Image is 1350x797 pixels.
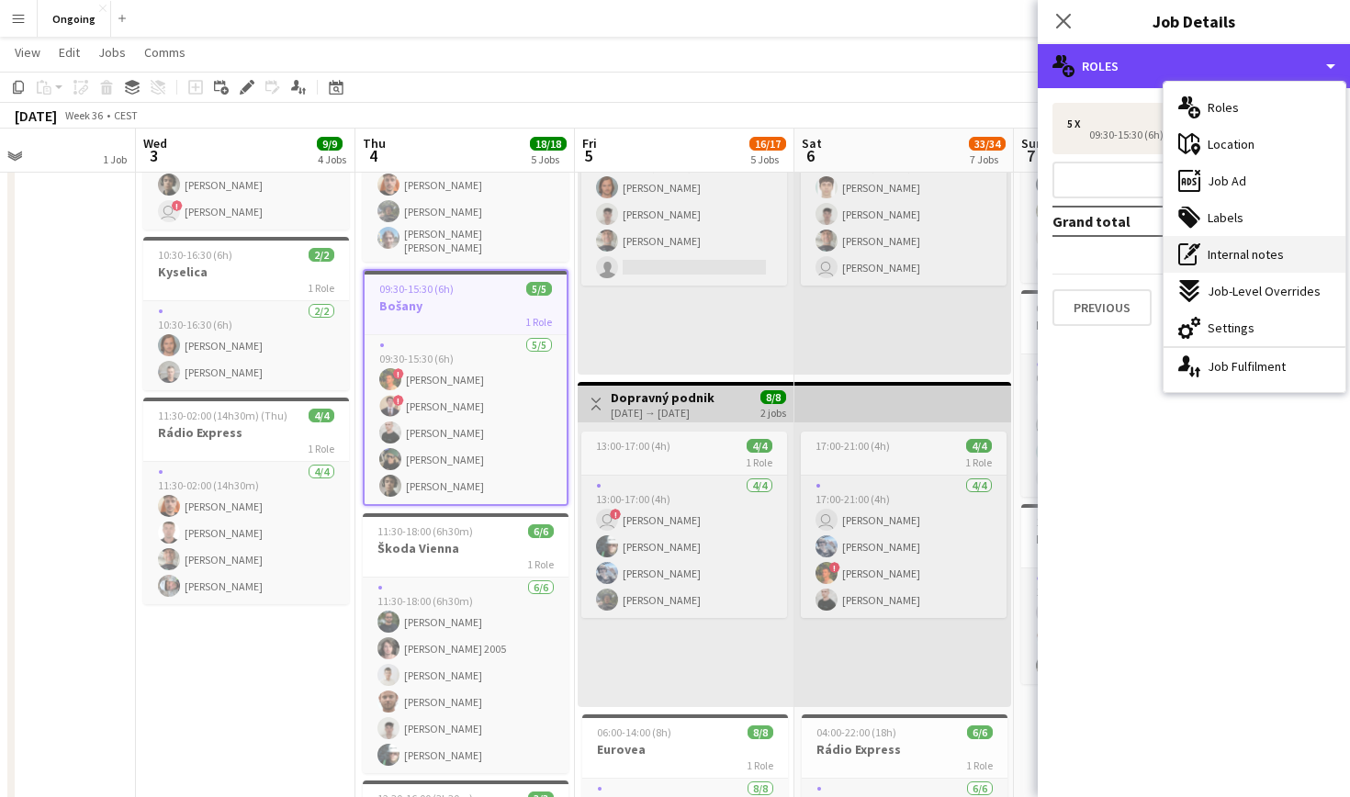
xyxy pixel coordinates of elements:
td: Grand total [1052,207,1248,236]
h3: Dopravný podnik [611,389,714,406]
span: Internal notes [1208,246,1284,263]
div: 2 jobs [760,404,786,420]
div: CEST [114,108,138,122]
div: Job Fulfilment [1164,348,1345,385]
span: 11:30-02:00 (14h30m) (Thu) [158,409,287,422]
span: Labels [1208,209,1243,226]
span: Job Ad [1208,173,1246,189]
span: Sun [1021,135,1043,152]
span: View [15,44,40,61]
h3: Kyselica + NESTO [1021,317,1227,333]
div: 7 Jobs [970,152,1005,166]
span: 4/4 [309,409,334,422]
app-card-role: 6/611:30-18:00 (6h30m)[PERSON_NAME][PERSON_NAME] 2005[PERSON_NAME][PERSON_NAME][PERSON_NAME][PERS... [363,578,568,773]
span: 4/4 [966,439,992,453]
app-job-card: 22:00-04:15 (6h15m) (Sun)4/41 Role4/422:00-04:15 (6h15m)[PERSON_NAME][PERSON_NAME][PERSON_NAME] [... [801,99,1007,286]
span: 6 [799,145,822,166]
span: ! [393,395,404,406]
a: Jobs [91,40,133,64]
span: Fri [582,135,597,152]
h3: Job Details [1038,9,1350,33]
span: ! [829,562,840,573]
span: 06:00-14:00 (8h) [597,725,671,739]
div: [DATE] → [DATE] [611,406,714,420]
app-card-role: 4/405:45-20:00 (14h15m)[PERSON_NAME][PERSON_NAME][PERSON_NAME][PERSON_NAME] [PERSON_NAME] [363,114,568,262]
span: 17:00-21:00 (4h) [816,439,890,453]
span: 16/17 [749,137,786,151]
app-job-card: 09:30-15:30 (6h)5/5Bošany1 Role5/509:30-15:30 (6h)![PERSON_NAME]![PERSON_NAME][PERSON_NAME][PERSO... [363,269,568,506]
div: [DATE] [15,107,57,125]
span: 6/6 [967,725,993,739]
span: 4/4 [747,439,772,453]
div: 09:30-15:30 (6h) [1067,130,1301,140]
h3: Bošany [365,297,567,314]
span: 6/6 [528,524,554,538]
app-card-role: 3/317:00-21:30 (4h30m)[PERSON_NAME][PERSON_NAME][PERSON_NAME] [1021,568,1227,684]
span: 1 Role [527,557,554,571]
h3: Rozálka PK [1021,531,1227,547]
button: Ongoing [38,1,111,37]
div: 4 Jobs [318,152,346,166]
app-card-role: 5/509:30-15:30 (6h)![PERSON_NAME]![PERSON_NAME][PERSON_NAME][PERSON_NAME][PERSON_NAME] [365,335,567,504]
span: Job-Level Overrides [1208,283,1321,299]
button: Add role [1052,162,1335,198]
h3: Kyselica [143,264,349,280]
span: 07:00-14:00 (7h) [1036,301,1110,315]
div: 5 Jobs [750,152,785,166]
span: 33/34 [969,137,1006,151]
span: 2/2 [309,248,334,262]
span: ! [172,200,183,211]
h3: Eurovea [582,741,788,758]
div: 5 x [1067,118,1089,130]
span: 8/8 [748,725,773,739]
span: Comms [144,44,186,61]
span: ! [610,509,621,520]
span: 7 [1018,145,1043,166]
app-card-role: 4/505:00-10:00 (5h)[PERSON_NAME][PERSON_NAME][PERSON_NAME] 2006[PERSON_NAME] [1021,114,1227,283]
span: 3 [141,145,167,166]
span: 13:00-17:00 (4h) [596,439,670,453]
app-card-role: 2/210:30-16:30 (6h)[PERSON_NAME][PERSON_NAME] [143,301,349,390]
app-job-card: 13:00-17:00 (4h)4/41 Role4/413:00-17:00 (4h) ![PERSON_NAME][PERSON_NAME][PERSON_NAME][PERSON_NAME] [581,432,787,618]
app-card-role: 4/417:00-21:00 (4h) [PERSON_NAME][PERSON_NAME]![PERSON_NAME][PERSON_NAME] [801,476,1007,618]
span: 18/18 [530,137,567,151]
span: 1 Role [308,281,334,295]
app-job-card: 09:45-17:00 (7h15m)3/41 Role3/409:45-17:00 (7h15m)[PERSON_NAME][PERSON_NAME][PERSON_NAME] [581,99,787,286]
span: 1 Role [747,758,773,772]
span: 1 Role [966,758,993,772]
span: 5 [579,145,597,166]
app-card-role: 4/422:00-04:15 (6h15m)[PERSON_NAME][PERSON_NAME][PERSON_NAME] [PERSON_NAME] [801,143,1007,286]
h3: Škoda Vienna [363,540,568,556]
a: View [7,40,48,64]
span: 09:30-15:30 (6h) [379,282,454,296]
span: 11:30-18:00 (6h30m) [377,524,473,538]
app-job-card: 17:00-21:30 (4h30m)3/3Rozálka PK1 Role3/317:00-21:30 (4h30m)[PERSON_NAME][PERSON_NAME][PERSON_NAME] [1021,504,1227,684]
span: Thu [363,135,386,152]
app-job-card: 11:30-02:00 (14h30m) (Thu)4/4Rádio Express1 Role4/411:30-02:00 (14h30m)[PERSON_NAME][PERSON_NAME]... [143,398,349,604]
div: Roles [1038,44,1350,88]
app-job-card: 11:30-18:00 (6h30m)6/6Škoda Vienna1 Role6/611:30-18:00 (6h30m)[PERSON_NAME][PERSON_NAME] 2005[PER... [363,513,568,773]
app-job-card: 07:00-14:00 (7h)3/4Kyselica + NESTO1 Role3/407:00-14:00 (7h)[PERSON_NAME][PERSON_NAME][PERSON_NAME] [1021,290,1227,497]
h3: Rádio Express [802,741,1007,758]
div: 1 Job [103,152,127,166]
span: Settings [1208,320,1254,336]
span: 10:30-16:30 (6h) [158,248,232,262]
div: 5 Jobs [531,152,566,166]
span: 1 Role [525,315,552,329]
span: 1 Role [308,442,334,455]
span: 17:00-21:30 (4h30m) [1036,515,1131,529]
a: Comms [137,40,193,64]
button: Previous [1052,289,1152,326]
span: 4 [360,145,386,166]
span: Wed [143,135,167,152]
span: 1 Role [965,455,992,469]
span: Week 36 [61,108,107,122]
app-job-card: 10:30-16:30 (6h)2/2Kyselica1 Role2/210:30-16:30 (6h)[PERSON_NAME][PERSON_NAME] [143,237,349,390]
a: Edit [51,40,87,64]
